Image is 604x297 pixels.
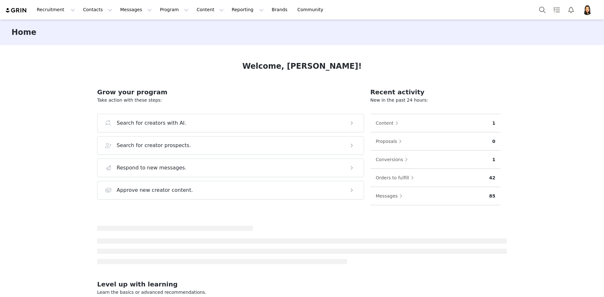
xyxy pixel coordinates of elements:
p: Take action with these steps: [97,97,364,104]
img: 8ab0acf9-0547-4d8c-b9c5-8a6381257489.jpg [582,5,592,15]
button: Recruitment [33,3,79,17]
p: 0 [492,138,495,145]
button: Content [376,118,402,128]
button: Proposals [376,136,405,146]
button: Contacts [79,3,116,17]
button: Search [535,3,549,17]
button: Program [156,3,192,17]
button: Search for creators with AI. [97,114,364,132]
a: Brands [268,3,293,17]
button: Search for creator prospects. [97,136,364,155]
h2: Level up with learning [97,279,507,289]
h3: Respond to new messages. [117,164,187,172]
button: Reporting [228,3,267,17]
img: grin logo [5,7,27,13]
h3: Search for creators with AI. [117,119,186,127]
button: Conversions [376,154,411,165]
a: Tasks [550,3,564,17]
h2: Grow your program [97,87,364,97]
p: 42 [489,175,495,181]
button: Approve new creator content. [97,181,364,199]
a: Community [294,3,330,17]
button: Messages [116,3,156,17]
p: 1 [492,156,495,163]
p: 85 [489,193,495,199]
h3: Approve new creator content. [117,186,193,194]
button: Respond to new messages. [97,159,364,177]
h3: Search for creator prospects. [117,142,191,149]
h1: Welcome, [PERSON_NAME]! [242,60,362,72]
h3: Home [12,27,36,38]
button: Profile [578,5,599,15]
p: New in the past 24 hours: [370,97,500,104]
p: Learn the basics or advanced recommendations. [97,289,507,296]
button: Notifications [564,3,578,17]
button: Orders to fulfill [376,173,417,183]
p: 1 [492,120,495,127]
h2: Recent activity [370,87,500,97]
button: Messages [376,191,406,201]
button: Content [193,3,228,17]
